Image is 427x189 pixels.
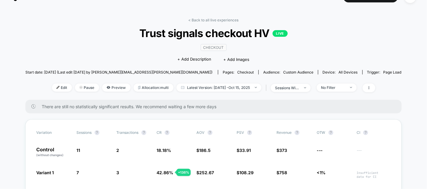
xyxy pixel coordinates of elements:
[165,130,170,135] button: ?
[237,170,254,175] span: $
[157,170,173,175] span: 42.86 %
[44,27,383,39] span: Trust signals checkout HV
[367,70,402,74] div: Trigger:
[76,130,92,135] span: Sessions
[275,86,299,90] div: sessions with impression
[75,83,99,92] span: Pause
[357,130,390,135] span: CI
[189,18,239,22] a: < Back to all live experiences
[199,148,211,153] span: 186.5
[181,86,184,89] img: calendar
[157,148,171,153] span: 18.18 %
[95,130,99,135] button: ?
[318,70,362,74] span: Device:
[224,57,250,62] span: + Add Images
[247,130,252,135] button: ?
[25,70,212,74] span: Start date: [DATE] (Last edit [DATE] by [PERSON_NAME][EMAIL_ADDRESS][PERSON_NAME][DOMAIN_NAME])
[116,148,119,153] span: 2
[134,83,173,92] span: Allocation: multi
[36,147,70,157] p: Control
[357,171,391,179] span: Insufficient data for CI
[295,130,299,135] button: ?
[42,104,390,109] span: There are still no statistically significant results. We recommend waiting a few more days
[196,130,205,135] span: AOV
[157,130,162,135] span: CR
[273,30,288,37] p: LIVE
[317,170,326,175] span: <1%
[237,130,244,135] span: PSV
[199,170,214,175] span: 252.67
[363,130,368,135] button: ?
[52,83,72,92] span: Edit
[76,170,79,175] span: 7
[317,130,350,135] span: OTW
[36,130,70,135] span: Variation
[328,130,333,135] button: ?
[102,83,131,92] span: Preview
[176,83,261,92] span: Latest Version: [DATE] - Oct 15, 2025
[116,170,119,175] span: 3
[57,86,60,89] img: edit
[178,56,212,62] span: + Add Description
[138,86,141,89] img: rebalance
[277,148,287,153] span: $
[196,170,214,175] span: $
[201,44,227,51] span: checkout
[321,85,345,90] div: No Filter
[264,83,271,92] span: |
[279,148,287,153] span: 373
[116,130,138,135] span: Transactions
[317,148,323,153] span: ---
[239,148,251,153] span: 33.91
[141,130,146,135] button: ?
[223,70,254,74] div: Pages:
[79,86,82,89] img: end
[339,70,358,74] span: all devices
[383,70,402,74] span: Page Load
[279,170,287,175] span: 758
[36,153,63,157] span: (without changes)
[255,87,257,88] img: end
[208,130,212,135] button: ?
[350,87,352,88] img: end
[237,148,251,153] span: $
[36,170,54,175] span: Variant 1
[304,87,306,88] img: end
[263,70,313,74] div: Audience:
[196,148,211,153] span: $
[277,130,292,135] span: Revenue
[176,169,191,176] div: + 136 %
[237,70,254,74] span: checkout
[76,148,80,153] span: 11
[357,149,391,157] span: ---
[283,70,313,74] span: Custom Audience
[277,170,287,175] span: $
[239,170,254,175] span: 108.29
